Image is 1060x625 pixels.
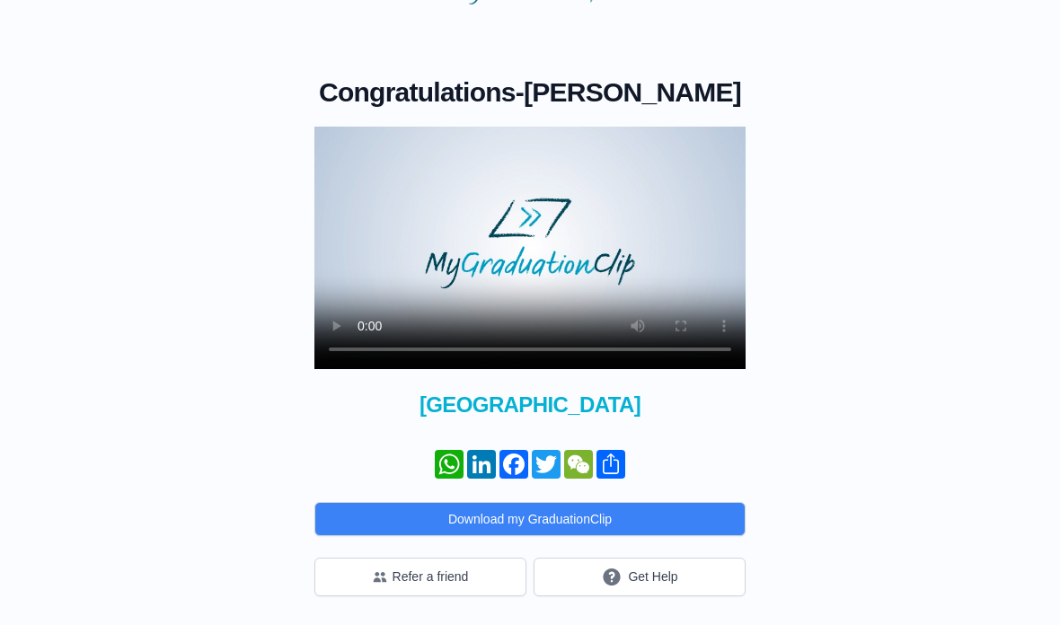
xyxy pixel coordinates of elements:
a: LinkedIn [465,450,498,479]
span: [GEOGRAPHIC_DATA] [314,391,746,419]
a: Facebook [498,450,530,479]
button: Refer a friend [314,558,526,596]
h1: - [314,76,746,109]
span: Congratulations [319,77,516,107]
a: WeChat [562,450,595,479]
a: Share [595,450,627,479]
button: Download my GraduationClip [314,502,746,536]
a: WhatsApp [433,450,465,479]
a: Twitter [530,450,562,479]
span: [PERSON_NAME] [524,77,741,107]
button: Get Help [534,558,746,596]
